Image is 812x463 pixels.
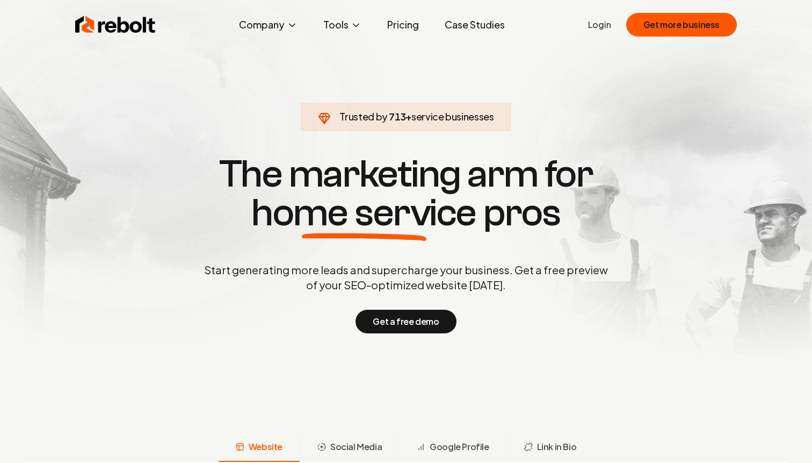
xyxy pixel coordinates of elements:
span: Google Profile [430,440,489,453]
span: service businesses [411,110,494,123]
button: Website [219,434,300,462]
img: Rebolt Logo [75,14,156,35]
a: Pricing [379,14,427,35]
p: Start generating more leads and supercharge your business. Get a free preview of your SEO-optimiz... [202,262,610,293]
span: Link in Bio [537,440,577,453]
a: Login [588,18,611,31]
button: Get a free demo [356,310,456,333]
span: Website [249,440,282,453]
a: Case Studies [436,14,513,35]
span: Social Media [330,440,382,453]
button: Tools [315,14,370,35]
span: home service [251,194,476,232]
button: Social Media [300,434,399,462]
span: Trusted by [339,110,387,123]
button: Google Profile [399,434,506,462]
span: + [405,110,411,123]
button: Link in Bio [506,434,594,462]
span: 713 [389,109,405,124]
button: Company [230,14,306,35]
button: Get more business [626,13,737,37]
h1: The marketing arm for pros [148,155,664,232]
